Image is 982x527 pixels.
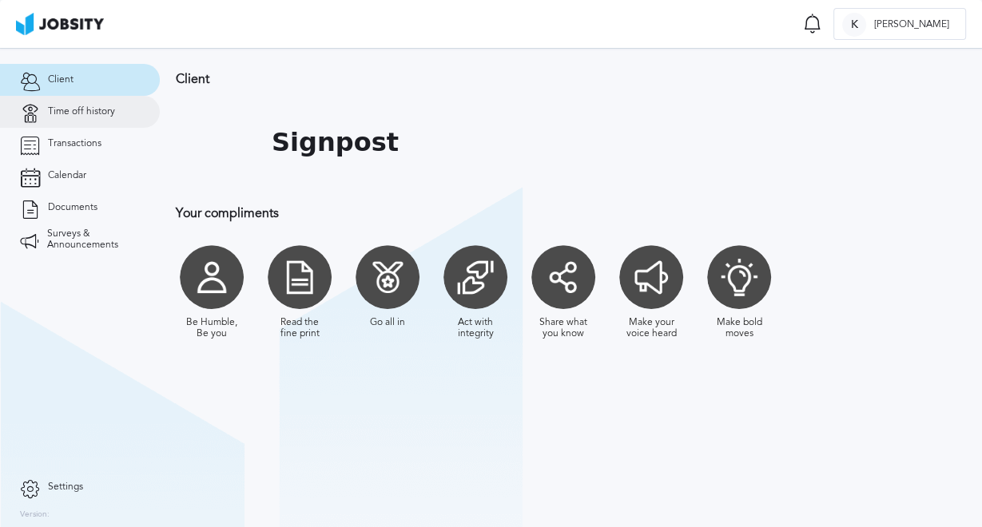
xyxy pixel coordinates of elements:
[842,13,866,37] div: K
[176,206,966,220] h3: Your compliments
[47,228,140,251] span: Surveys & Announcements
[48,106,115,117] span: Time off history
[20,510,50,520] label: Version:
[535,317,591,339] div: Share what you know
[272,317,328,339] div: Read the fine print
[623,317,679,339] div: Make your voice heard
[370,317,405,328] div: Go all in
[184,317,240,339] div: Be Humble, Be you
[272,128,399,157] h1: Signpost
[48,138,101,149] span: Transactions
[48,170,86,181] span: Calendar
[176,72,966,86] h3: Client
[48,74,74,85] span: Client
[48,202,97,213] span: Documents
[711,317,767,339] div: Make bold moves
[833,8,966,40] button: K[PERSON_NAME]
[48,481,83,493] span: Settings
[447,317,503,339] div: Act with integrity
[866,19,957,30] span: [PERSON_NAME]
[16,13,104,35] img: ab4bad089aa723f57921c736e9817d99.png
